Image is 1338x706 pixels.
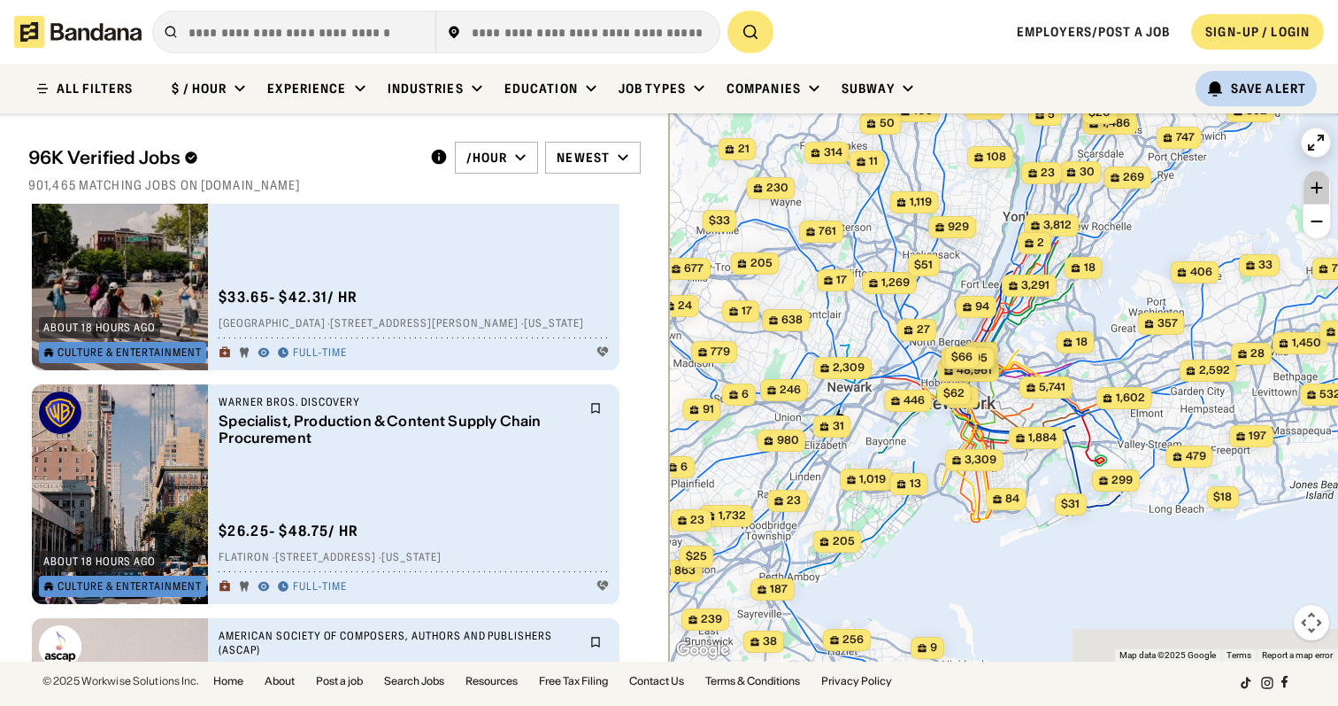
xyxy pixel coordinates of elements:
span: 21 [738,142,750,157]
a: Terms (opens in new tab) [1226,650,1251,660]
div: Full-time [293,346,347,361]
span: 2 [984,345,991,361]
span: 929 [948,220,969,235]
span: Map data ©2025 Google [1119,650,1216,660]
div: /hour [466,150,508,166]
span: 23 [690,513,704,528]
span: 1,119 [910,195,932,210]
div: Education [504,81,578,97]
span: 24 [678,299,692,314]
span: 246 [780,383,801,398]
span: 28 [1250,346,1265,361]
a: Resources [465,676,518,687]
span: 94 [975,299,989,314]
a: Home [213,676,243,687]
span: 863 [674,563,696,578]
a: Contact Us [629,676,684,687]
div: $ 33.65 - $42.31 / hr [219,288,358,306]
span: 3,812 [1043,218,1072,233]
span: 1,019 [859,472,886,487]
span: $31 [1061,497,1080,510]
span: 205 [833,534,855,549]
span: 17 [742,304,752,319]
span: 18 [1084,260,1096,275]
span: 230 [766,181,788,196]
div: about 18 hours ago [43,556,156,567]
span: 9 [930,640,937,656]
div: © 2025 Workwise Solutions Inc. [42,676,199,687]
div: Warner Bros. Discovery [219,395,579,409]
span: 446 [904,393,925,408]
a: Terms & Conditions [705,676,800,687]
div: Flatiron · [STREET_ADDRESS] · [US_STATE] [219,551,609,565]
a: Free Tax Filing [539,676,608,687]
div: Specialist, Production & Content Supply Chain Procurement [219,413,579,446]
span: 747 [1176,130,1195,145]
span: 2 [1037,236,1044,251]
span: 239 [701,612,722,627]
span: 11 [869,154,878,169]
div: Save Alert [1231,81,1306,97]
span: 197 [1249,429,1266,444]
div: grid [28,204,641,662]
a: Report a map error [1262,650,1333,660]
div: about 18 hours ago [43,322,156,333]
div: Global Member Services Representative [219,661,579,678]
span: 2,592 [1199,363,1230,378]
span: $18 [1213,490,1232,503]
span: 357 [1157,316,1178,331]
span: 392 [1246,104,1267,119]
span: 17 [836,273,847,288]
span: 1,486 [1102,116,1130,131]
span: 761 [819,224,836,239]
img: Bandana logotype [14,16,142,48]
span: 23 [787,493,801,508]
span: 13 [910,477,921,492]
span: 48,961 [957,363,992,378]
span: 84 [1005,492,1019,507]
span: 1,884 [1028,431,1057,446]
span: 38 [763,634,777,649]
span: 1,269 [881,275,910,291]
span: 6 [742,387,749,402]
span: $25 [686,549,707,562]
span: 108 [987,150,1006,165]
a: Employers/Post a job [1017,24,1170,40]
div: American Society of Composers, Authors and Publishers (ASCAP) [219,629,579,656]
span: 6 [681,460,688,475]
span: 187 [770,582,788,597]
a: Open this area in Google Maps (opens a new window) [673,639,732,662]
div: 901,465 matching jobs on [DOMAIN_NAME] [28,177,641,193]
span: 980 [777,433,799,448]
div: [GEOGRAPHIC_DATA] · [STREET_ADDRESS][PERSON_NAME] · [US_STATE] [219,317,609,331]
span: $20 [1088,105,1111,119]
span: 256 [842,632,864,648]
div: ALL FILTERS [57,82,133,95]
span: 3,291 [1021,278,1050,293]
img: Google [673,639,732,662]
span: 314 [824,145,842,160]
span: 205 [750,256,773,271]
span: 779 [711,345,730,360]
span: 5 [1048,107,1055,122]
button: Map camera controls [1294,605,1329,640]
span: 2,309 [833,361,865,376]
span: 1,732 [719,508,746,524]
a: Post a job [316,676,363,687]
span: 638 [781,313,803,328]
span: 3,309 [965,453,996,468]
span: 269 [1123,170,1144,185]
img: American Society of Composers, Authors and Publishers (ASCAP) logo [39,625,81,668]
img: Warner Bros. Discovery logo [39,392,81,434]
span: $62 [943,386,965,400]
span: 1,602 [1116,391,1145,406]
span: 91 [703,402,714,417]
a: Privacy Policy [821,676,892,687]
span: $51 [914,258,933,271]
div: Full-time [293,580,347,594]
div: Companies [727,81,801,97]
span: 299 [1111,473,1133,488]
span: 18 [1076,335,1088,350]
span: 31 [833,419,844,434]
